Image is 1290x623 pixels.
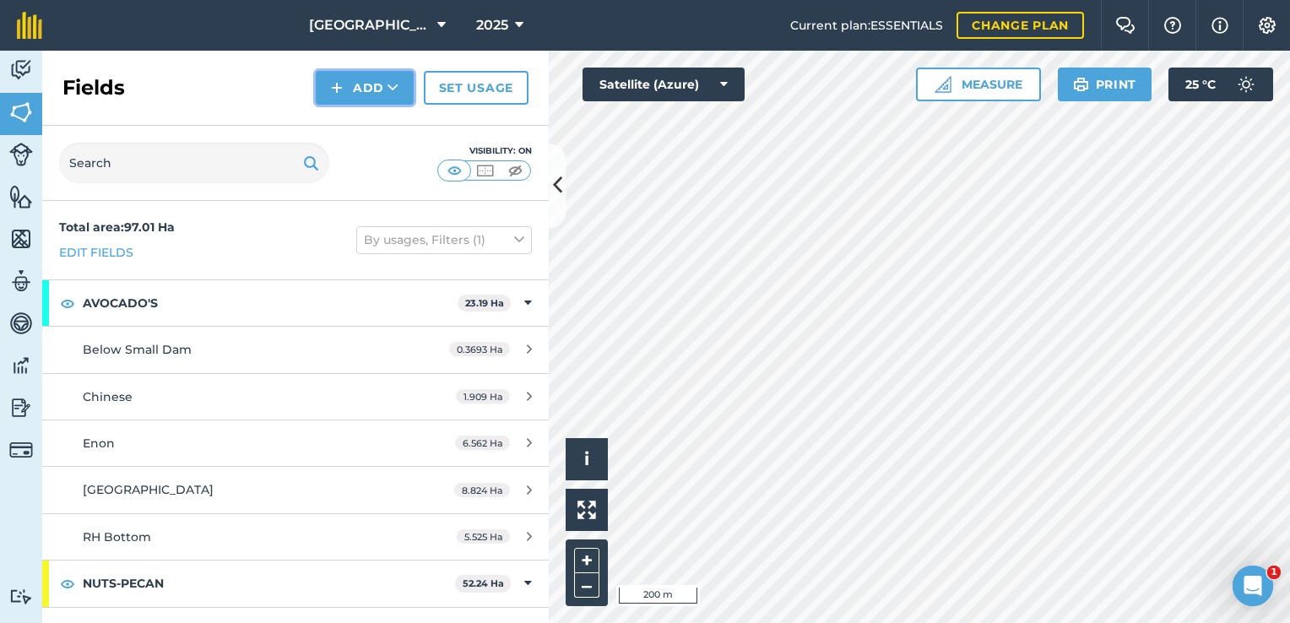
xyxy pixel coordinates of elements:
img: svg+xml;base64,PHN2ZyB4bWxucz0iaHR0cDovL3d3dy53My5vcmcvMjAwMC9zdmciIHdpZHRoPSIxNyIgaGVpZ2h0PSIxNy... [1211,15,1228,35]
img: svg+xml;base64,PD94bWwgdmVyc2lvbj0iMS4wIiBlbmNvZGluZz0idXRmLTgiPz4KPCEtLSBHZW5lcmF0b3I6IEFkb2JlIE... [9,311,33,336]
img: svg+xml;base64,PD94bWwgdmVyc2lvbj0iMS4wIiBlbmNvZGluZz0idXRmLTgiPz4KPCEtLSBHZW5lcmF0b3I6IEFkb2JlIE... [9,353,33,378]
button: – [574,573,599,598]
span: [GEOGRAPHIC_DATA] [309,15,431,35]
img: svg+xml;base64,PHN2ZyB4bWxucz0iaHR0cDovL3d3dy53My5vcmcvMjAwMC9zdmciIHdpZHRoPSI1MCIgaGVpZ2h0PSI0MC... [505,162,526,179]
span: RH Bottom [83,529,151,544]
button: Measure [916,68,1041,101]
img: fieldmargin Logo [17,12,42,39]
div: AVOCADO'S23.19 Ha [42,280,549,326]
img: svg+xml;base64,PHN2ZyB4bWxucz0iaHR0cDovL3d3dy53My5vcmcvMjAwMC9zdmciIHdpZHRoPSI1NiIgaGVpZ2h0PSI2MC... [9,100,33,125]
input: Search [59,143,329,183]
span: Current plan : ESSENTIALS [790,16,943,35]
a: RH Bottom5.525 Ha [42,514,549,560]
a: Enon6.562 Ha [42,420,549,466]
span: Enon [83,436,115,451]
span: 2025 [476,15,508,35]
iframe: Intercom live chat [1233,566,1273,606]
img: Four arrows, one pointing top left, one top right, one bottom right and the last bottom left [577,501,596,519]
img: A question mark icon [1163,17,1183,34]
span: 6.562 Ha [455,436,510,450]
img: svg+xml;base64,PHN2ZyB4bWxucz0iaHR0cDovL3d3dy53My5vcmcvMjAwMC9zdmciIHdpZHRoPSIxOSIgaGVpZ2h0PSIyNC... [303,153,319,173]
div: NUTS-PECAN52.24 Ha [42,561,549,606]
strong: AVOCADO'S [83,280,458,326]
img: svg+xml;base64,PHN2ZyB4bWxucz0iaHR0cDovL3d3dy53My5vcmcvMjAwMC9zdmciIHdpZHRoPSI1NiIgaGVpZ2h0PSI2MC... [9,184,33,209]
button: 25 °C [1168,68,1273,101]
span: [GEOGRAPHIC_DATA] [83,482,214,497]
span: Below Small Dam [83,342,192,357]
img: svg+xml;base64,PHN2ZyB4bWxucz0iaHR0cDovL3d3dy53My5vcmcvMjAwMC9zdmciIHdpZHRoPSIxOCIgaGVpZ2h0PSIyNC... [60,293,75,313]
strong: Total area : 97.01 Ha [59,219,175,235]
img: Ruler icon [935,76,951,93]
button: + [574,548,599,573]
strong: 52.24 Ha [463,577,504,589]
img: svg+xml;base64,PD94bWwgdmVyc2lvbj0iMS4wIiBlbmNvZGluZz0idXRmLTgiPz4KPCEtLSBHZW5lcmF0b3I6IEFkb2JlIE... [9,395,33,420]
button: Satellite (Azure) [583,68,745,101]
img: svg+xml;base64,PD94bWwgdmVyc2lvbj0iMS4wIiBlbmNvZGluZz0idXRmLTgiPz4KPCEtLSBHZW5lcmF0b3I6IEFkb2JlIE... [9,143,33,166]
span: i [584,448,589,469]
img: svg+xml;base64,PHN2ZyB4bWxucz0iaHR0cDovL3d3dy53My5vcmcvMjAwMC9zdmciIHdpZHRoPSI1MCIgaGVpZ2h0PSI0MC... [444,162,465,179]
a: Change plan [957,12,1084,39]
strong: 23.19 Ha [465,297,504,309]
span: 8.824 Ha [454,483,510,497]
img: svg+xml;base64,PD94bWwgdmVyc2lvbj0iMS4wIiBlbmNvZGluZz0idXRmLTgiPz4KPCEtLSBHZW5lcmF0b3I6IEFkb2JlIE... [9,268,33,294]
img: svg+xml;base64,PHN2ZyB4bWxucz0iaHR0cDovL3d3dy53My5vcmcvMjAwMC9zdmciIHdpZHRoPSI1MCIgaGVpZ2h0PSI0MC... [474,162,496,179]
a: Below Small Dam0.3693 Ha [42,327,549,372]
img: svg+xml;base64,PD94bWwgdmVyc2lvbj0iMS4wIiBlbmNvZGluZz0idXRmLTgiPz4KPCEtLSBHZW5lcmF0b3I6IEFkb2JlIE... [9,438,33,462]
div: Visibility: On [437,144,532,158]
img: svg+xml;base64,PD94bWwgdmVyc2lvbj0iMS4wIiBlbmNvZGluZz0idXRmLTgiPz4KPCEtLSBHZW5lcmF0b3I6IEFkb2JlIE... [9,57,33,83]
span: 5.525 Ha [457,529,510,544]
img: svg+xml;base64,PHN2ZyB4bWxucz0iaHR0cDovL3d3dy53My5vcmcvMjAwMC9zdmciIHdpZHRoPSIxOCIgaGVpZ2h0PSIyNC... [60,573,75,593]
span: Chinese [83,389,133,404]
span: 1.909 Ha [456,389,510,404]
strong: NUTS-PECAN [83,561,455,606]
span: 1 [1267,566,1281,579]
button: Print [1058,68,1152,101]
span: 0.3693 Ha [449,342,510,356]
a: Edit fields [59,243,133,262]
a: Set usage [424,71,528,105]
span: 25 ° C [1185,68,1216,101]
a: [GEOGRAPHIC_DATA]8.824 Ha [42,467,549,512]
img: svg+xml;base64,PD94bWwgdmVyc2lvbj0iMS4wIiBlbmNvZGluZz0idXRmLTgiPz4KPCEtLSBHZW5lcmF0b3I6IEFkb2JlIE... [1229,68,1263,101]
button: Add [316,71,414,105]
img: svg+xml;base64,PHN2ZyB4bWxucz0iaHR0cDovL3d3dy53My5vcmcvMjAwMC9zdmciIHdpZHRoPSIxOSIgaGVpZ2h0PSIyNC... [1073,74,1089,95]
img: Two speech bubbles overlapping with the left bubble in the forefront [1115,17,1136,34]
img: svg+xml;base64,PHN2ZyB4bWxucz0iaHR0cDovL3d3dy53My5vcmcvMjAwMC9zdmciIHdpZHRoPSIxNCIgaGVpZ2h0PSIyNC... [331,78,343,98]
button: By usages, Filters (1) [356,226,532,253]
a: Chinese1.909 Ha [42,374,549,420]
img: A cog icon [1257,17,1277,34]
button: i [566,438,608,480]
img: svg+xml;base64,PD94bWwgdmVyc2lvbj0iMS4wIiBlbmNvZGluZz0idXRmLTgiPz4KPCEtLSBHZW5lcmF0b3I6IEFkb2JlIE... [9,588,33,604]
h2: Fields [62,74,125,101]
img: svg+xml;base64,PHN2ZyB4bWxucz0iaHR0cDovL3d3dy53My5vcmcvMjAwMC9zdmciIHdpZHRoPSI1NiIgaGVpZ2h0PSI2MC... [9,226,33,252]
